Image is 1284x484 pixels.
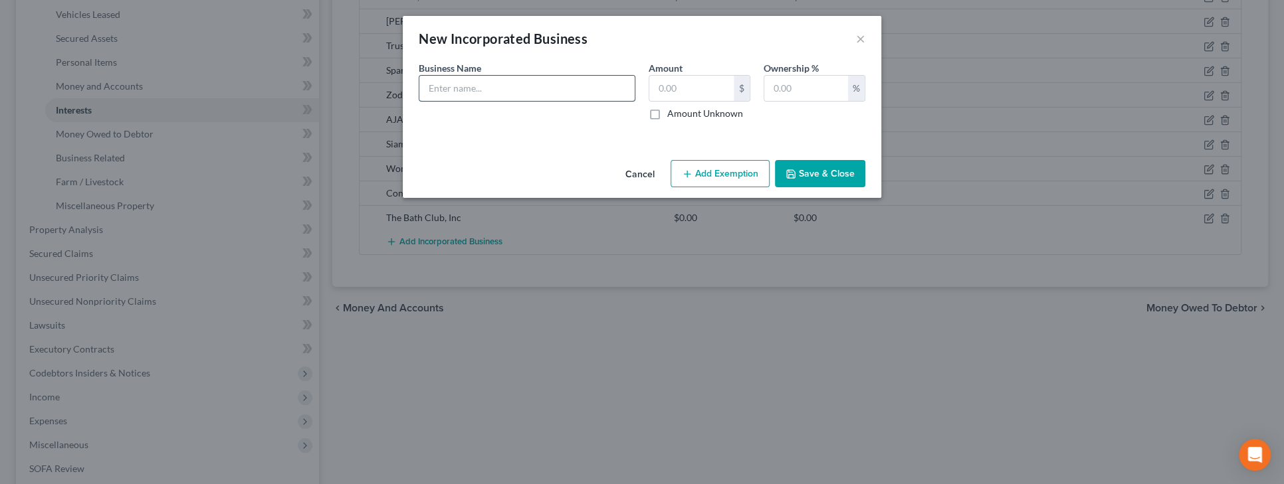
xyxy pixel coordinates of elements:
[419,76,635,101] input: Enter name...
[734,76,750,101] div: $
[419,29,588,48] div: New Incorporated Business
[856,31,865,46] button: ×
[775,160,865,188] button: Save & Close
[1239,439,1271,471] div: Open Intercom Messenger
[848,76,865,101] div: %
[764,76,848,101] input: 0.00
[649,61,683,75] label: Amount
[764,61,819,75] label: Ownership %
[667,107,743,120] label: Amount Unknown
[419,62,481,74] span: Business Name
[649,76,734,101] input: 0.00
[671,160,770,188] button: Add Exemption
[615,161,665,188] button: Cancel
